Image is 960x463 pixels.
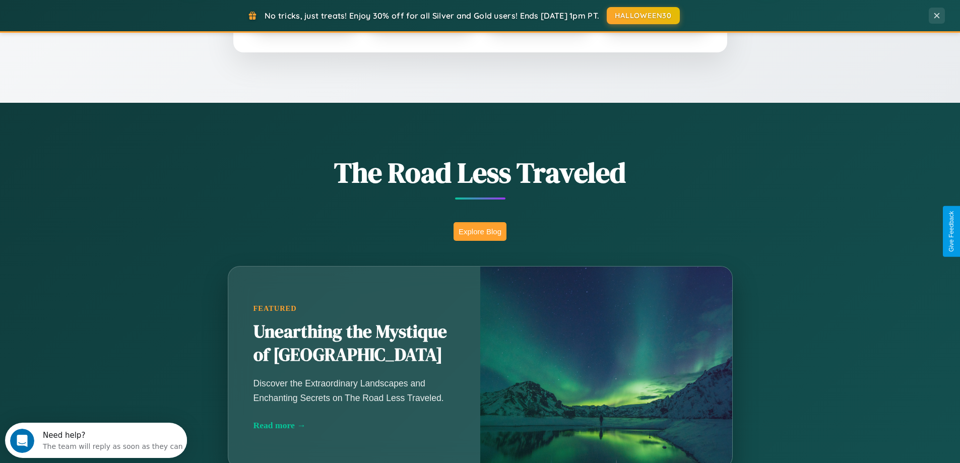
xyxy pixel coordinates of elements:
div: Open Intercom Messenger [4,4,187,32]
div: Read more → [253,420,455,431]
div: Give Feedback [948,211,955,252]
iframe: Intercom live chat discovery launcher [5,423,187,458]
button: Explore Blog [454,222,506,241]
div: Need help? [38,9,178,17]
h1: The Road Less Traveled [178,153,783,192]
button: HALLOWEEN30 [607,7,680,24]
div: Featured [253,304,455,313]
p: Discover the Extraordinary Landscapes and Enchanting Secrets on The Road Less Traveled. [253,376,455,405]
span: No tricks, just treats! Enjoy 30% off for all Silver and Gold users! Ends [DATE] 1pm PT. [265,11,599,21]
div: The team will reply as soon as they can [38,17,178,27]
iframe: Intercom live chat [10,429,34,453]
h2: Unearthing the Mystique of [GEOGRAPHIC_DATA] [253,320,455,367]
